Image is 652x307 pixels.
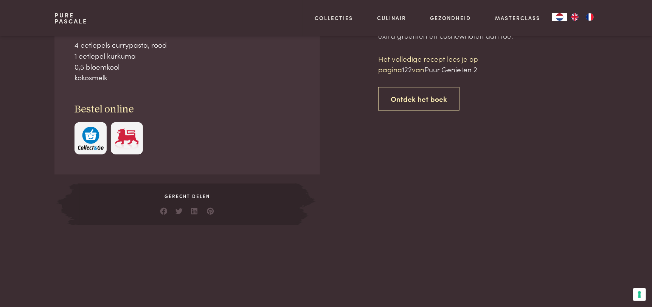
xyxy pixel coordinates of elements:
a: PurePascale [54,12,87,24]
ul: Language list [567,13,598,21]
span: 122 [402,64,412,74]
aside: Language selected: Nederlands [552,13,598,21]
p: Het volledige recept lees je op pagina van [378,53,507,75]
div: 4 eetlepels currypasta, rood [75,39,300,50]
a: NL [552,13,567,21]
h3: Bestel online [75,103,300,116]
a: Masterclass [495,14,540,22]
span: Puur Genieten 2 [424,64,477,74]
div: 0,5 bloemkool [75,61,300,72]
span: Gerecht delen [78,193,297,199]
a: FR [582,13,598,21]
a: Ontdek het boek [378,87,460,111]
img: c308188babc36a3a401bcb5cb7e020f4d5ab42f7cacd8327e500463a43eeb86c.svg [78,127,104,150]
a: Gezondheid [430,14,471,22]
div: kokosmelk [75,72,300,83]
a: Culinair [377,14,406,22]
button: Uw voorkeuren voor toestemming voor trackingtechnologieën [633,288,646,301]
div: Language [552,13,567,21]
img: Delhaize [114,127,140,150]
a: Collecties [315,14,353,22]
div: 1 eetlepel kurkuma [75,50,300,61]
a: EN [567,13,582,21]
